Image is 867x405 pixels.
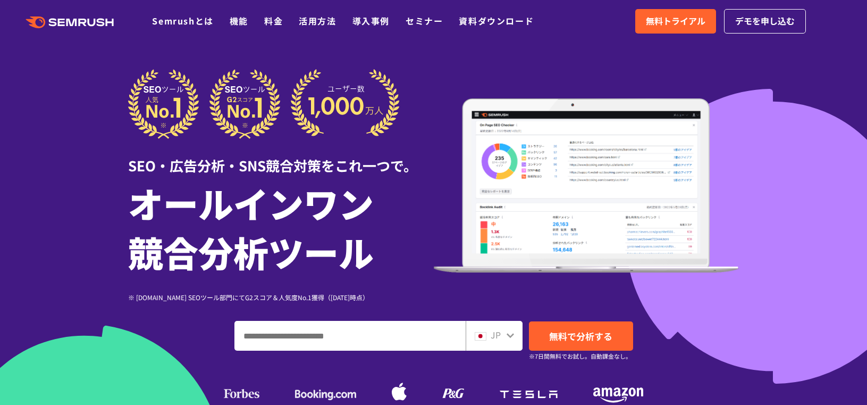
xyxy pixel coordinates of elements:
[549,329,612,343] span: 無料で分析する
[735,14,795,28] span: デモを申し込む
[459,14,534,27] a: 資料ダウンロード
[128,292,434,302] div: ※ [DOMAIN_NAME] SEOツール部門にてG2スコア＆人気度No.1獲得（[DATE]時点）
[529,321,633,351] a: 無料で分析する
[264,14,283,27] a: 料金
[529,351,632,361] small: ※7日間無料でお試し。自動課金なし。
[646,14,705,28] span: 無料トライアル
[235,321,465,350] input: ドメイン、キーワードまたはURLを入力してください
[491,328,501,341] span: JP
[635,9,716,34] a: 無料トライアル
[230,14,248,27] a: 機能
[128,139,434,176] div: SEO・広告分析・SNS競合対策をこれ一つで。
[724,9,806,34] a: デモを申し込む
[352,14,390,27] a: 導入事例
[299,14,336,27] a: 活用方法
[152,14,213,27] a: Semrushとは
[406,14,443,27] a: セミナー
[128,178,434,276] h1: オールインワン 競合分析ツール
